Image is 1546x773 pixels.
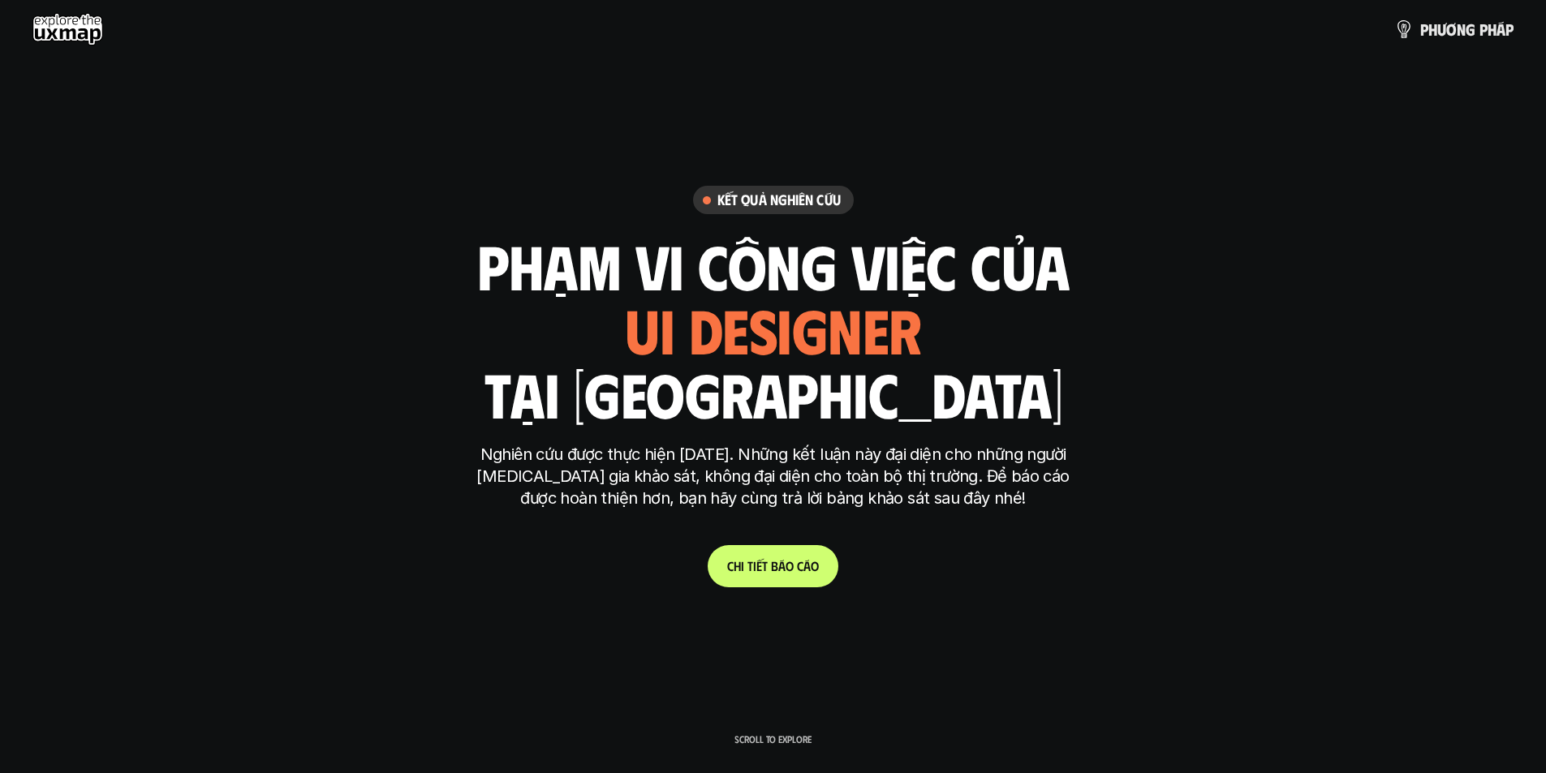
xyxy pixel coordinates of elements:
[762,558,768,573] span: t
[771,558,778,573] span: b
[786,558,794,573] span: o
[727,558,734,573] span: C
[741,558,744,573] span: i
[717,191,841,209] h6: Kết quả nghiên cứu
[1479,20,1488,38] span: p
[803,558,811,573] span: á
[1420,20,1428,38] span: p
[1457,20,1466,38] span: n
[1394,13,1514,45] a: phươngpháp
[1437,20,1446,38] span: ư
[778,558,786,573] span: á
[708,545,838,587] a: Chitiếtbáocáo
[756,558,762,573] span: ế
[734,733,812,745] p: Scroll to explore
[734,558,741,573] span: h
[484,359,1062,427] h1: tại [GEOGRAPHIC_DATA]
[753,558,756,573] span: i
[1505,20,1514,38] span: p
[1428,20,1437,38] span: h
[1466,20,1475,38] span: g
[469,444,1078,509] p: Nghiên cứu được thực hiện [DATE]. Những kết luận này đại diện cho những người [MEDICAL_DATA] gia ...
[1496,20,1505,38] span: á
[477,231,1070,299] h1: phạm vi công việc của
[811,558,819,573] span: o
[1488,20,1496,38] span: h
[747,558,753,573] span: t
[797,558,803,573] span: c
[1446,20,1457,38] span: ơ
